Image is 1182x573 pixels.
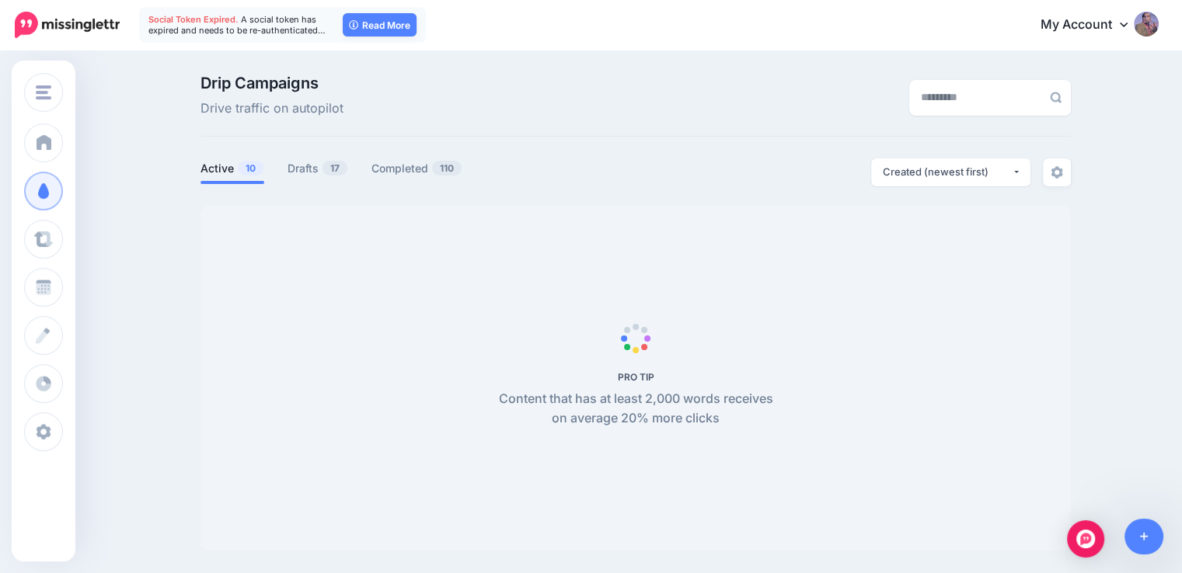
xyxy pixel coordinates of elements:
a: Completed110 [371,159,462,178]
span: A social token has expired and needs to be re-authenticated… [148,14,326,36]
span: Drive traffic on autopilot [200,99,343,119]
a: Drafts17 [288,159,348,178]
img: menu.png [36,85,51,99]
span: Drip Campaigns [200,75,343,91]
img: search-grey-6.png [1050,92,1062,103]
div: Created (newest first) [883,165,1012,179]
span: 110 [432,161,462,175]
div: Open Intercom Messenger [1067,520,1104,557]
h5: PRO TIP [490,371,782,383]
a: Read More [343,13,417,36]
a: Active10 [200,159,264,178]
span: 10 [238,161,263,175]
p: Content that has at least 2,000 words receives on average 20% more clicks [490,389,782,429]
img: Missinglettr [15,12,120,38]
img: settings-grey.png [1051,166,1063,179]
button: Created (newest first) [871,158,1030,186]
span: 17 [323,161,347,175]
a: My Account [1025,6,1159,44]
span: Social Token Expired. [148,14,239,25]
